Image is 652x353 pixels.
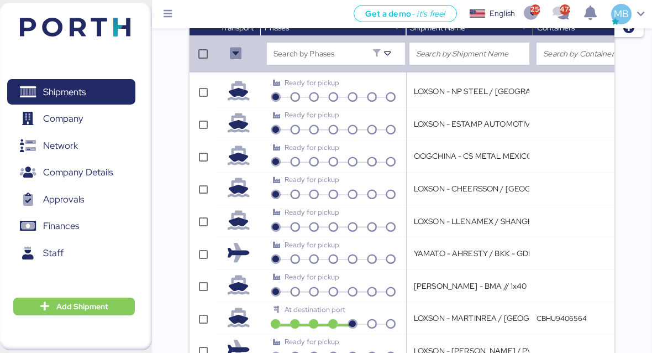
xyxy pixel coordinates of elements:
[285,175,339,184] span: Ready for pickup
[56,300,108,313] span: Add Shipment
[220,23,254,33] span: Transport
[614,7,629,21] span: MB
[43,111,83,127] span: Company
[43,138,78,154] span: Network
[7,240,135,266] a: Staff
[159,5,177,24] button: Menu
[285,240,339,250] span: Ready for pickup
[7,214,135,239] a: Finances
[285,272,339,282] span: Ready for pickup
[13,298,135,315] button: Add Shipment
[43,218,79,234] span: Finances
[537,314,587,323] q-button: CBHU9406564
[43,164,113,180] span: Company Details
[7,160,135,185] a: Company Details
[285,337,339,346] span: Ready for pickup
[285,78,339,87] span: Ready for pickup
[537,23,575,33] span: Containers
[43,84,86,100] span: Shipments
[43,245,64,261] span: Staff
[285,207,339,217] span: Ready for pickup
[7,133,135,158] a: Network
[7,186,135,212] a: Approvals
[7,106,135,132] a: Company
[490,8,515,19] div: English
[285,110,339,120] span: Ready for pickup
[410,23,465,33] span: Shipment Name
[7,79,135,105] a: Shipments
[265,23,289,33] span: Phases
[285,143,339,152] span: Ready for pickup
[43,191,84,207] span: Approvals
[285,305,345,314] span: At destination port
